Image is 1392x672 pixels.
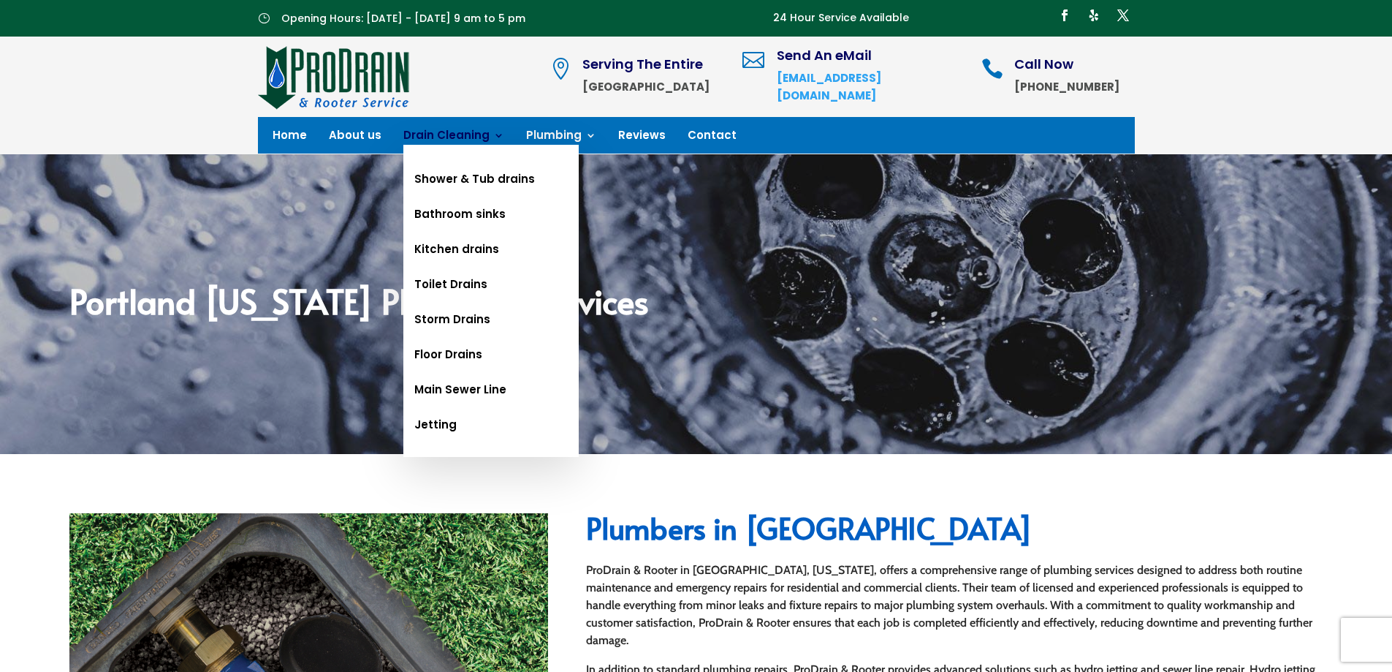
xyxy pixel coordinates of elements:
[403,162,579,197] a: Shower & Tub drains
[582,55,703,73] span: Serving The Entire
[281,11,525,26] span: Opening Hours: [DATE] - [DATE] 9 am to 5 pm
[403,337,579,372] a: Floor Drains
[618,130,666,146] a: Reviews
[403,407,579,442] a: Jetting
[1053,4,1076,27] a: Follow on Facebook
[403,130,504,146] a: Drain Cleaning
[1014,55,1073,73] span: Call Now
[1111,4,1135,27] a: Follow on X
[549,58,571,80] span: 
[526,130,596,146] a: Plumbing
[981,58,1003,80] span: 
[1014,79,1119,94] strong: [PHONE_NUMBER]
[586,513,1323,550] h2: Plumbers in [GEOGRAPHIC_DATA]
[258,12,270,23] span: }
[329,130,381,146] a: About us
[582,79,710,94] strong: [GEOGRAPHIC_DATA]
[69,284,1323,325] h2: Portland [US_STATE] Plumbing Services
[777,70,881,103] a: [EMAIL_ADDRESS][DOMAIN_NAME]
[777,46,872,64] span: Send An eMail
[1082,4,1106,27] a: Follow on Yelp
[403,302,579,337] a: Storm Drains
[586,562,1323,661] p: ProDrain & Rooter in [GEOGRAPHIC_DATA], [US_STATE], offers a comprehensive range of plumbing serv...
[688,130,737,146] a: Contact
[403,232,579,267] a: Kitchen drains
[773,10,909,27] p: 24 Hour Service Available
[742,49,764,71] span: 
[403,267,579,302] a: Toilet Drains
[273,130,307,146] a: Home
[403,372,579,407] a: Main Sewer Line
[258,44,411,110] img: site-logo-100h
[403,197,579,232] a: Bathroom sinks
